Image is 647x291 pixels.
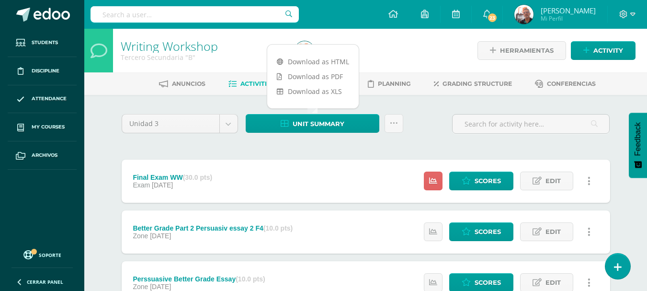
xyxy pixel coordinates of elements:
span: Edit [545,223,561,241]
a: Archivos [8,141,77,170]
strong: (10.0 pts) [263,224,293,232]
span: [PERSON_NAME] [541,6,596,15]
h1: Writing Workshop [121,39,284,53]
span: Grading structure [443,80,512,87]
img: 55017845fec2dd1e23d86bbbd8458b68.png [514,5,533,24]
span: My courses [32,123,65,131]
span: Activities [240,80,274,87]
a: My courses [8,113,77,141]
a: Download as XLS [267,84,359,99]
a: Soporte [11,248,73,261]
span: Edit [545,172,561,190]
span: Conferencias [547,80,596,87]
span: Planning [378,80,411,87]
span: Attendance [32,95,67,103]
input: Search for activity here… [453,115,609,133]
span: Exam [133,181,150,189]
div: Final Exam WW [133,174,212,181]
a: Writing Workshop [121,38,218,54]
input: Search a user… [91,6,299,23]
a: Students [8,29,77,57]
span: Discipline [32,67,59,75]
a: Conferencias [535,76,596,92]
div: Tercero Secundaria 'B' [121,53,284,62]
span: Unidad 3 [129,115,212,133]
div: Better Grade Part 2 Persuasiv essay 2 F4 [133,224,293,232]
span: [DATE] [150,232,171,240]
a: Attendance [8,85,77,114]
strong: (30.0 pts) [183,174,212,181]
span: Scores [475,223,501,241]
span: Cerrar panel [27,279,63,285]
span: Mi Perfil [541,14,596,23]
span: 23 [487,12,498,23]
span: [DATE] [150,283,171,291]
img: 55017845fec2dd1e23d86bbbd8458b68.png [295,41,314,60]
a: Activities [228,76,274,92]
a: Grading structure [434,76,512,92]
span: Zone [133,232,148,240]
div: Perssuasive Better Grade Essay [133,275,265,283]
a: Planning [368,76,411,92]
span: Zone [133,283,148,291]
a: Scores [449,222,513,241]
span: Activity [593,42,623,59]
strong: (10.0 pts) [236,275,265,283]
a: Download as PDF [267,69,359,84]
a: Discipline [8,57,77,85]
a: Herramientas [477,41,566,60]
a: Unit summary [246,114,379,133]
span: Students [32,39,58,47]
a: Unidad 3 [122,115,238,133]
a: Scores [449,172,513,190]
span: Soporte [39,252,61,258]
a: Download as HTML [267,54,359,69]
span: Unit summary [293,115,344,133]
a: Anuncios [159,76,205,92]
span: Anuncios [172,80,205,87]
span: Feedback [634,122,642,156]
button: Feedback - Mostrar encuesta [629,113,647,178]
span: [DATE] [152,181,173,189]
span: Archivos [32,151,57,159]
span: Scores [475,172,501,190]
a: Activity [571,41,636,60]
span: Herramientas [500,42,554,59]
